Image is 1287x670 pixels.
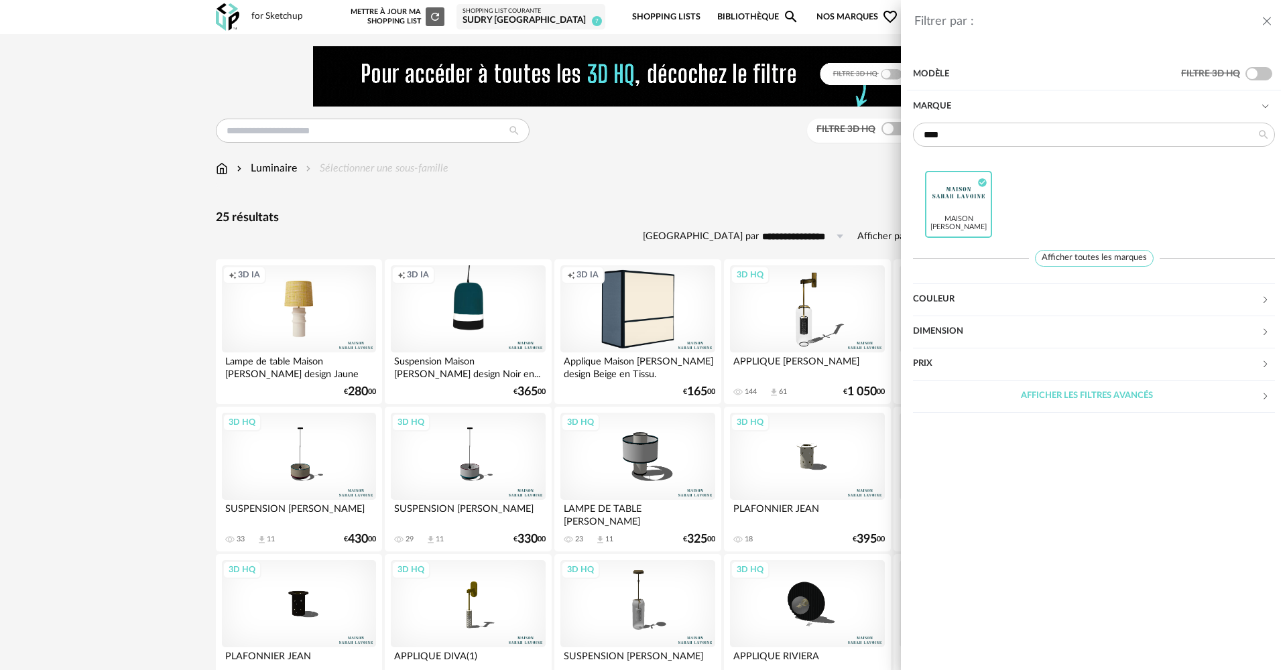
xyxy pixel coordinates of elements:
span: Check Circle icon [977,178,987,186]
div: Marque [913,90,1261,123]
div: Couleur [913,284,1275,316]
div: Maison [PERSON_NAME] [930,215,988,232]
div: Marque [913,90,1275,123]
div: Afficher les filtres avancés [913,381,1275,413]
span: Afficher toutes les marques [1035,250,1154,267]
div: Marque [913,123,1275,284]
div: Afficher les filtres avancés [913,380,1261,412]
div: Filtrer par : [914,14,1260,29]
div: Prix [913,348,1275,381]
div: Prix [913,348,1261,380]
div: Couleur [913,283,1261,316]
div: Dimension [913,316,1275,348]
div: Dimension [913,316,1261,348]
span: Filtre 3D HQ [1181,69,1240,78]
button: close drawer [1260,13,1274,31]
div: Modèle [913,58,1181,90]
